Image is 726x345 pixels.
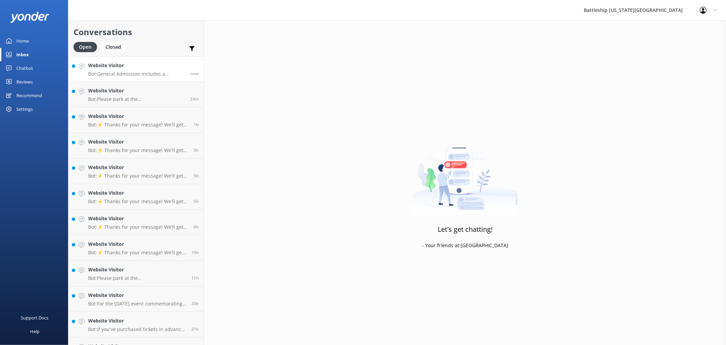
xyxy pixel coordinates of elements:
[422,242,508,249] p: - Your friends at [GEOGRAPHIC_DATA]
[74,42,97,52] div: Open
[16,89,42,102] div: Recommend
[88,147,189,153] p: Bot: ⚡ Thanks for your message! We'll get back to you as soon as we can. In the meantime, feel fr...
[88,71,185,77] p: Bot: General Admission includes a complimentary 35-minute guided tour in Japanese. After the guid...
[88,224,189,230] p: Bot: ⚡ Thanks for your message! We'll get back to you as soon as we can. In the meantime, feel fr...
[88,96,185,102] p: Bot: Please park at the [GEOGRAPHIC_DATA] parking lot, which has a fee of $7, and then take the s...
[16,61,33,75] div: Chatbot
[88,291,186,299] h4: Website Visitor
[88,112,189,120] h4: Website Visitor
[68,56,204,82] a: Website VisitorBot:General Admission includes a complimentary 35-minute guided tour in Japanese. ...
[68,82,204,107] a: Website VisitorBot:Please park at the [GEOGRAPHIC_DATA] parking lot, which has a fee of $7, and t...
[194,122,199,127] span: Sep 02 2025 01:07pm (UTC -10:00) Pacific/Honolulu
[30,325,39,338] div: Help
[438,224,493,235] h3: Let's get chatting!
[68,159,204,184] a: Website VisitorBot:⚡ Thanks for your message! We'll get back to you as soon as we can. In the mea...
[88,87,185,94] h4: Website Visitor
[88,317,186,325] h4: Website Visitor
[68,133,204,159] a: Website VisitorBot:⚡ Thanks for your message! We'll get back to you as soon as we can. In the mea...
[16,34,29,48] div: Home
[88,189,189,197] h4: Website Visitor
[88,122,189,128] p: Bot: ⚡ Thanks for your message! We'll get back to you as soon as we can. In the meantime, feel fr...
[68,286,204,312] a: Website VisitorBot:For the [DATE] event commemorating the 80th Anniversary of the End of World Wa...
[191,301,199,306] span: Sep 01 2025 05:42pm (UTC -10:00) Pacific/Honolulu
[88,240,186,248] h4: Website Visitor
[100,42,126,52] div: Closed
[10,12,49,23] img: yonder-white-logo.png
[88,198,189,205] p: Bot: ⚡ Thanks for your message! We'll get back to you as soon as we can. In the meantime, feel fr...
[194,224,199,230] span: Sep 02 2025 07:47am (UTC -10:00) Pacific/Honolulu
[16,102,33,116] div: Settings
[194,198,199,204] span: Sep 02 2025 08:49am (UTC -10:00) Pacific/Honolulu
[68,184,204,210] a: Website VisitorBot:⚡ Thanks for your message! We'll get back to you as soon as we can. In the mea...
[88,250,186,256] p: Bot: ⚡ Thanks for your message! We'll get back to you as soon as we can. In the meantime, feel fr...
[413,130,518,215] img: artwork of a man stealing a conversation from at giant smartphone
[88,326,186,332] p: Bot: If you've purchased tickets in advance, your confirmation will come via email with a receipt...
[191,275,199,281] span: Sep 02 2025 02:59am (UTC -10:00) Pacific/Honolulu
[16,48,29,61] div: Inbox
[68,312,204,337] a: Website VisitorBot:If you've purchased tickets in advance, your confirmation will come via email ...
[68,107,204,133] a: Website VisitorBot:⚡ Thanks for your message! We'll get back to you as soon as we can. In the mea...
[68,235,204,261] a: Website VisitorBot:⚡ Thanks for your message! We'll get back to you as soon as we can. In the mea...
[88,275,186,281] p: Bot: Please park at the [GEOGRAPHIC_DATA] parking lot, which has a fee of $7, and then take the s...
[190,96,199,102] span: Sep 02 2025 02:01pm (UTC -10:00) Pacific/Honolulu
[68,210,204,235] a: Website VisitorBot:⚡ Thanks for your message! We'll get back to you as soon as we can. In the mea...
[74,26,199,39] h2: Conversations
[88,215,189,222] h4: Website Visitor
[88,173,189,179] p: Bot: ⚡ Thanks for your message! We'll get back to you as soon as we can. In the meantime, feel fr...
[194,173,199,179] span: Sep 02 2025 08:50am (UTC -10:00) Pacific/Honolulu
[194,147,199,153] span: Sep 02 2025 08:53am (UTC -10:00) Pacific/Honolulu
[88,164,189,171] h4: Website Visitor
[191,326,199,332] span: Sep 01 2025 05:07pm (UTC -10:00) Pacific/Honolulu
[74,43,100,50] a: Open
[100,43,130,50] a: Closed
[88,138,189,146] h4: Website Visitor
[88,62,185,69] h4: Website Visitor
[88,266,186,273] h4: Website Visitor
[88,301,186,307] p: Bot: For the [DATE] event commemorating the 80th Anniversary of the End of World War II, you can ...
[190,71,199,76] span: Sep 02 2025 02:25pm (UTC -10:00) Pacific/Honolulu
[21,311,49,325] div: Support Docs
[191,250,199,255] span: Sep 02 2025 04:10am (UTC -10:00) Pacific/Honolulu
[16,75,33,89] div: Reviews
[68,261,204,286] a: Website VisitorBot:Please park at the [GEOGRAPHIC_DATA] parking lot, which has a fee of $7, and t...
